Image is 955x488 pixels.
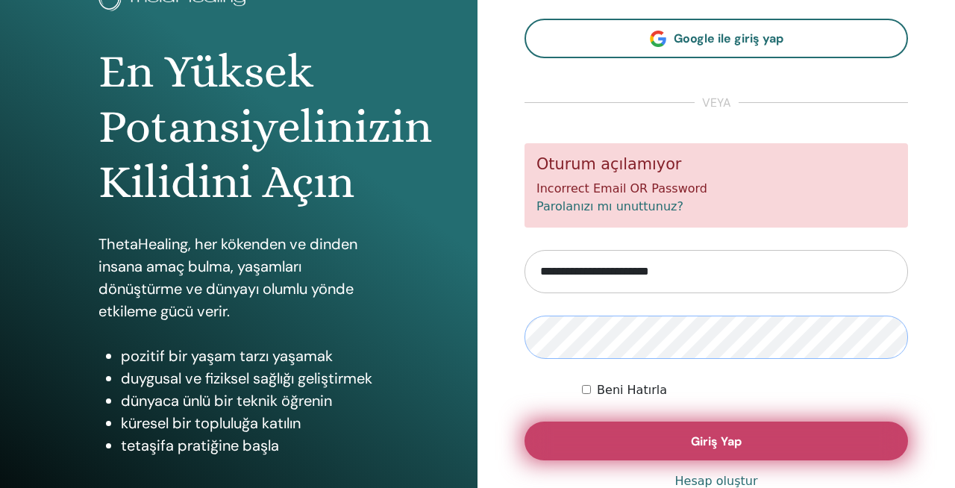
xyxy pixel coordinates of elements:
li: duygusal ve fiziksel sağlığı geliştirmek [121,367,380,390]
li: pozitif bir yaşam tarzı yaşamak [121,345,380,367]
h1: En Yüksek Potansiyelinizin Kilidini Açın [98,44,380,210]
span: Giriş Yap [691,434,742,449]
span: Google ile giriş yap [674,31,783,46]
a: Parolanızı mı unuttunuz? [536,199,683,213]
h5: Oturum açılamıyor [536,155,896,174]
div: Incorrect Email OR Password [525,143,908,228]
div: Keep me authenticated indefinitely or until I manually logout [582,381,908,399]
span: veya [695,94,739,112]
li: tetaşifa pratiğine başla [121,434,380,457]
p: ThetaHealing, her kökenden ve dinden insana amaç bulma, yaşamları dönüştürme ve dünyayı olumlu yö... [98,233,380,322]
li: dünyaca ünlü bir teknik öğrenin [121,390,380,412]
button: Giriş Yap [525,422,908,460]
a: Google ile giriş yap [525,19,908,58]
label: Beni Hatırla [597,381,667,399]
li: küresel bir topluluğa katılın [121,412,380,434]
